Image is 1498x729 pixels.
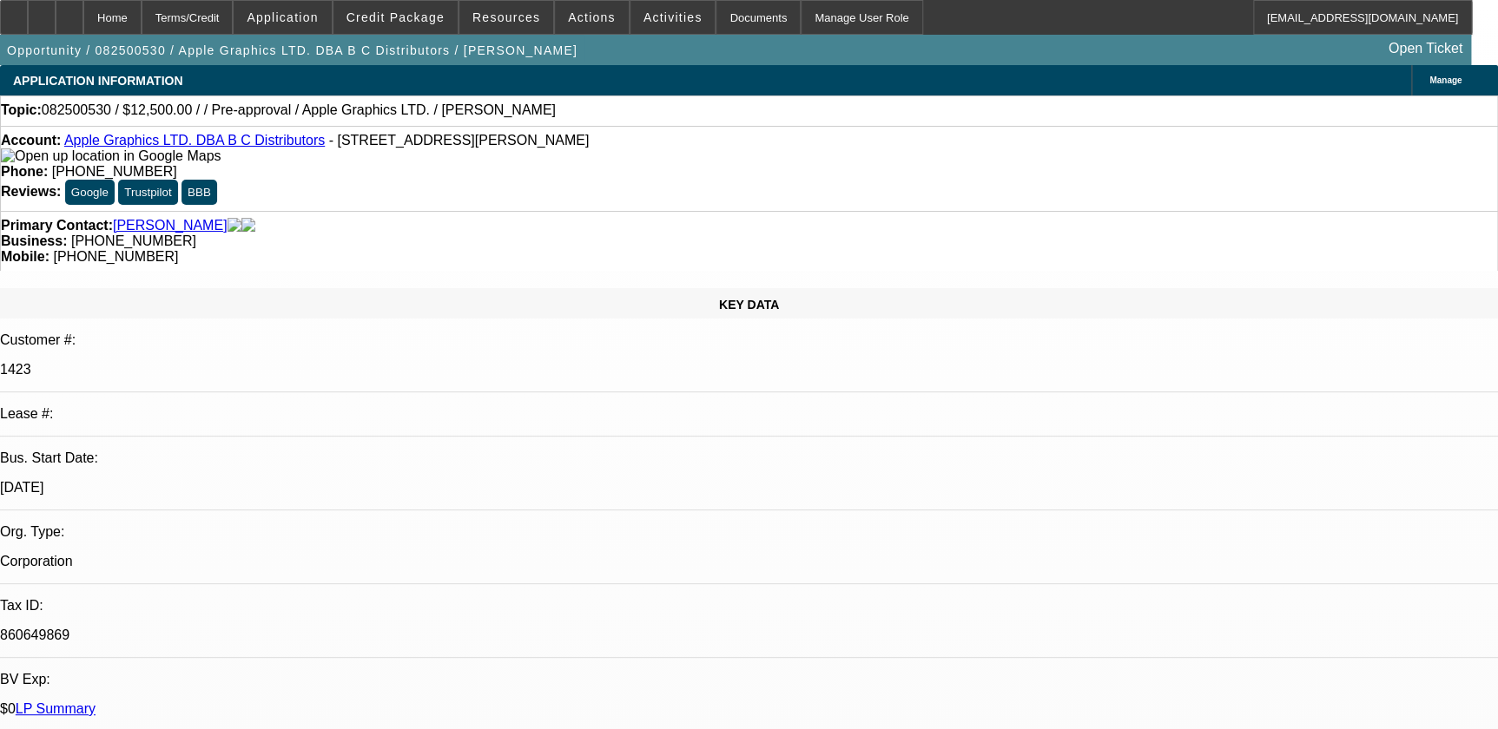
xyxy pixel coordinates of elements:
strong: Account: [1,133,61,148]
strong: Primary Contact: [1,218,113,233]
span: 082500530 / $12,500.00 / / Pre-approval / Apple Graphics LTD. / [PERSON_NAME] [42,102,556,118]
span: Actions [568,10,616,24]
strong: Reviews: [1,184,61,199]
strong: Topic: [1,102,42,118]
img: facebook-icon.png [228,218,241,233]
img: linkedin-icon.png [241,218,255,233]
span: Opportunity / 082500530 / Apple Graphics LTD. DBA B C Distributors / [PERSON_NAME] [7,43,577,57]
img: Open up location in Google Maps [1,148,221,164]
a: [PERSON_NAME] [113,218,228,233]
a: LP Summary [16,701,96,716]
span: Manage [1429,76,1462,85]
span: Application [247,10,318,24]
span: Credit Package [346,10,445,24]
a: Apple Graphics LTD. DBA B C Distributors [64,133,325,148]
span: [PHONE_NUMBER] [71,233,196,248]
span: [PHONE_NUMBER] [52,164,177,179]
button: Credit Package [333,1,458,34]
a: Open Ticket [1382,34,1469,63]
button: Google [65,180,115,205]
strong: Phone: [1,164,48,179]
button: Actions [555,1,629,34]
a: View Google Maps [1,148,221,163]
span: KEY DATA [719,298,779,312]
button: Application [234,1,331,34]
strong: Mobile: [1,249,49,264]
button: BBB [181,180,217,205]
button: Trustpilot [118,180,177,205]
span: Resources [472,10,540,24]
strong: Business: [1,233,67,248]
span: [PHONE_NUMBER] [53,249,178,264]
span: APPLICATION INFORMATION [13,74,182,88]
span: Activities [643,10,703,24]
button: Activities [630,1,716,34]
button: Resources [459,1,553,34]
span: - [STREET_ADDRESS][PERSON_NAME] [329,133,590,148]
